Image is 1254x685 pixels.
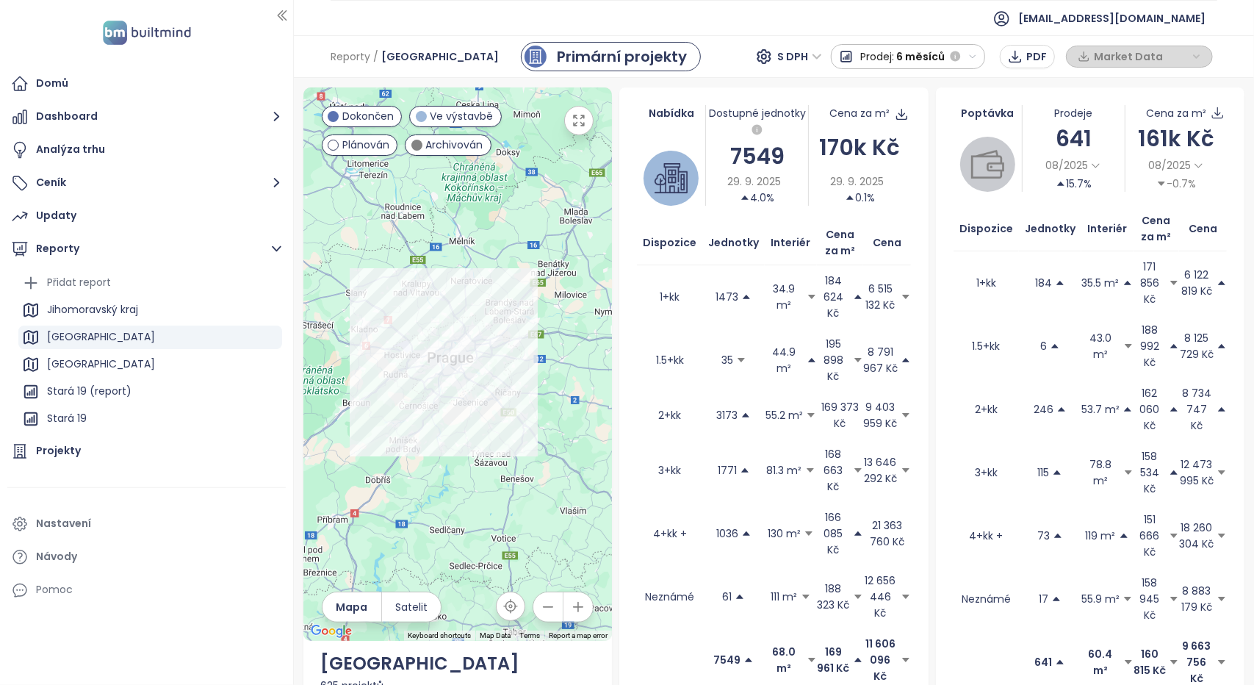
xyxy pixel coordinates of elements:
p: 34.9 m² [765,281,804,313]
span: caret-down [901,592,911,602]
span: caret-up [741,292,752,302]
p: 111 m² [771,589,798,605]
a: Terms (opens in new tab) [519,631,540,639]
div: Domů [36,74,68,93]
span: caret-up [853,655,863,665]
span: caret-up [735,592,745,602]
span: caret-down [807,292,817,302]
th: Cena [1179,207,1227,251]
span: caret-down [1217,657,1227,667]
div: Přidat report [47,273,111,292]
span: caret-up [740,410,751,420]
span: caret-down [801,592,811,602]
div: [GEOGRAPHIC_DATA] [18,326,282,349]
span: caret-down [853,355,863,365]
button: Satelit [382,592,441,622]
p: 6 122 819 Kč [1179,267,1214,299]
span: 6 měsíců [896,43,945,70]
p: 12 656 446 Kč [863,573,898,621]
a: Nastavení [7,509,286,539]
span: caret-up [1052,467,1062,478]
p: 68.0 m² [765,644,804,676]
p: 184 624 Kč [817,273,850,321]
span: Ve výstavbě [430,108,494,124]
p: 6 515 132 Kč [863,281,898,313]
p: 188 992 Kč [1134,322,1167,370]
div: 161k Kč [1125,121,1228,156]
span: Archivován [426,137,483,153]
a: Návody [7,542,286,572]
th: Dispozice [637,220,702,265]
span: caret-up [1055,657,1065,667]
a: primary [521,42,701,71]
p: 6 [1040,338,1047,354]
span: Dokončen [342,108,394,124]
div: Updaty [36,207,76,225]
span: caret-down [1123,594,1133,604]
span: caret-down [1217,531,1227,541]
span: caret-up [1217,341,1227,351]
span: 08/2025 [1046,157,1089,173]
span: caret-up [1217,278,1227,288]
span: caret-down [806,410,816,420]
th: Cena [863,220,911,265]
a: Projekty [7,437,286,466]
div: Jihomoravský kraj [47,301,138,319]
p: 8 125 729 Kč [1179,330,1214,362]
div: Stará 19 (report) [18,380,282,404]
span: caret-down [1123,657,1134,667]
p: 18 260 304 Kč [1179,520,1214,552]
p: 13 646 292 Kč [863,454,898,487]
img: logo [98,18,195,48]
div: Pomoc [7,575,286,605]
span: 29. 9. 2025 [727,173,781,190]
div: 15.7% [1056,176,1092,192]
div: Cena za m² [829,105,890,121]
span: caret-down [805,465,815,476]
p: 195 898 Kč [817,336,850,384]
p: 166 085 Kč [817,509,850,558]
div: button [1074,46,1205,68]
div: Projekty [36,442,81,460]
span: caret-up [1169,467,1179,478]
p: 78.8 m² [1081,456,1120,489]
div: Poptávka [954,105,1022,121]
span: caret-down [901,465,911,476]
div: 4.0% [740,190,774,206]
td: 2+kk [954,378,1019,441]
p: 61 [722,589,732,605]
p: 169 373 Kč [817,399,863,431]
div: Prodeje [1023,105,1125,121]
p: 1771 [718,462,737,478]
p: 11 606 096 Kč [863,636,898,684]
span: caret-up [1217,404,1227,415]
p: 130 m² [768,526,801,542]
div: Jihomoravský kraj [18,298,282,322]
p: 21 363 760 Kč [863,517,911,550]
button: Reporty [7,234,286,264]
span: caret-up [1053,531,1063,541]
span: caret-up [807,355,817,365]
p: 1036 [716,526,738,542]
button: PDF [1000,45,1055,68]
div: Primární projekty [557,46,687,68]
button: Ceník [7,168,286,198]
span: Mapa [336,599,367,615]
span: caret-down [1123,467,1134,478]
span: 08/2025 [1148,157,1191,173]
span: caret-down [1169,657,1179,667]
th: Dispozice [954,207,1019,251]
div: Nastavení [36,514,91,533]
div: Přidat report [18,271,282,295]
div: -0.7% [1156,176,1196,192]
span: [EMAIL_ADDRESS][DOMAIN_NAME] [1018,1,1206,36]
span: caret-down [901,292,911,302]
span: Plánován [342,137,389,153]
td: 1.5+kk [637,329,702,392]
p: 44.9 m² [765,344,804,376]
span: 29. 9. 2025 [830,173,884,190]
p: 168 663 Kč [817,446,850,495]
div: 641 [1023,121,1125,156]
p: 12 473 995 Kč [1179,456,1214,489]
p: 151 666 Kč [1134,512,1167,560]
